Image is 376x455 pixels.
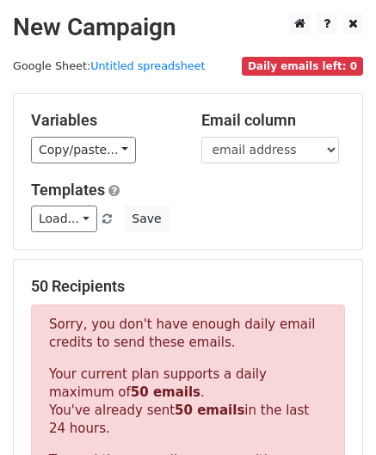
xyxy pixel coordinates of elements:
a: Load... [31,206,97,232]
a: Daily emails left: 0 [242,59,363,72]
strong: 50 emails [175,403,244,418]
a: Copy/paste... [31,137,136,163]
p: Your current plan supports a daily maximum of . You've already sent in the last 24 hours. [49,366,327,438]
button: Save [124,206,169,232]
small: Google Sheet: [13,59,206,72]
strong: 50 emails [131,384,200,400]
h5: Email column [201,111,346,130]
h5: 50 Recipients [31,277,345,296]
a: Templates [31,181,105,199]
p: Sorry, you don't have enough daily email credits to send these emails. [49,316,327,352]
span: Daily emails left: 0 [242,57,363,76]
a: Untitled spreadsheet [90,59,205,72]
h5: Variables [31,111,176,130]
h2: New Campaign [13,13,363,42]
